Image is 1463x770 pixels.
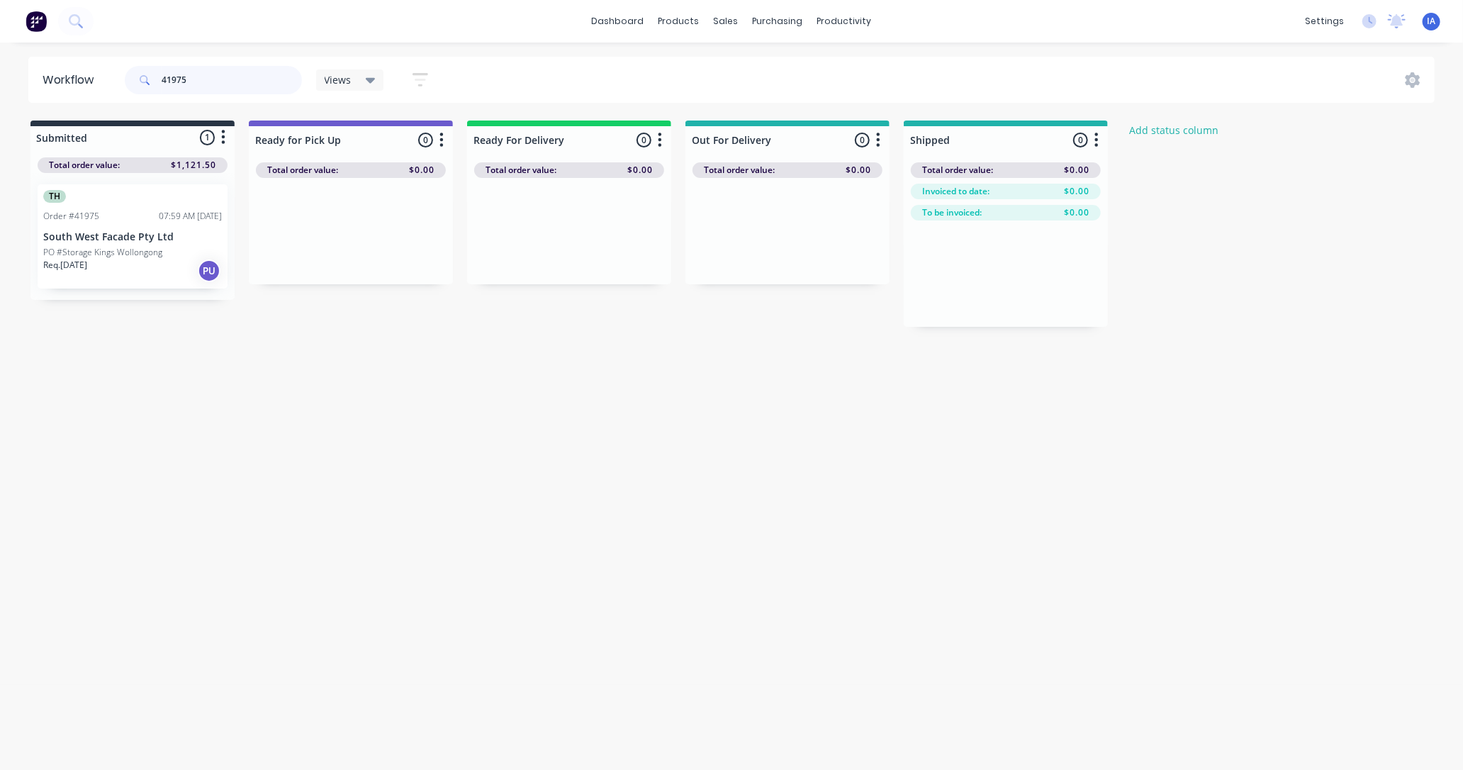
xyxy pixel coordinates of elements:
[846,164,871,177] span: $0.00
[627,164,653,177] span: $0.00
[704,164,775,177] span: Total order value:
[922,185,990,198] span: Invoiced to date:
[409,164,435,177] span: $0.00
[1298,11,1351,32] div: settings
[1428,15,1436,28] span: IA
[707,11,746,32] div: sales
[585,11,651,32] a: dashboard
[49,159,120,172] span: Total order value:
[325,72,352,87] span: Views
[1122,121,1226,140] button: Add status column
[43,259,87,272] p: Req. [DATE]
[43,190,66,203] div: TH
[43,72,101,89] div: Workflow
[1064,185,1089,198] span: $0.00
[486,164,556,177] span: Total order value:
[159,210,222,223] div: 07:59 AM [DATE]
[26,11,47,32] img: Factory
[922,206,982,219] span: To be invoiced:
[1064,164,1089,177] span: $0.00
[43,231,222,243] p: South West Facade Pty Ltd
[43,246,162,259] p: PO #Storage Kings Wollongong
[1064,206,1089,219] span: $0.00
[267,164,338,177] span: Total order value:
[922,164,993,177] span: Total order value:
[162,66,302,94] input: Search for orders...
[746,11,810,32] div: purchasing
[171,159,216,172] span: $1,121.50
[651,11,707,32] div: products
[38,184,228,289] div: THOrder #4197507:59 AM [DATE]South West Facade Pty LtdPO #Storage Kings WollongongReq.[DATE]PU
[810,11,879,32] div: productivity
[43,210,99,223] div: Order #41975
[198,260,220,282] div: PU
